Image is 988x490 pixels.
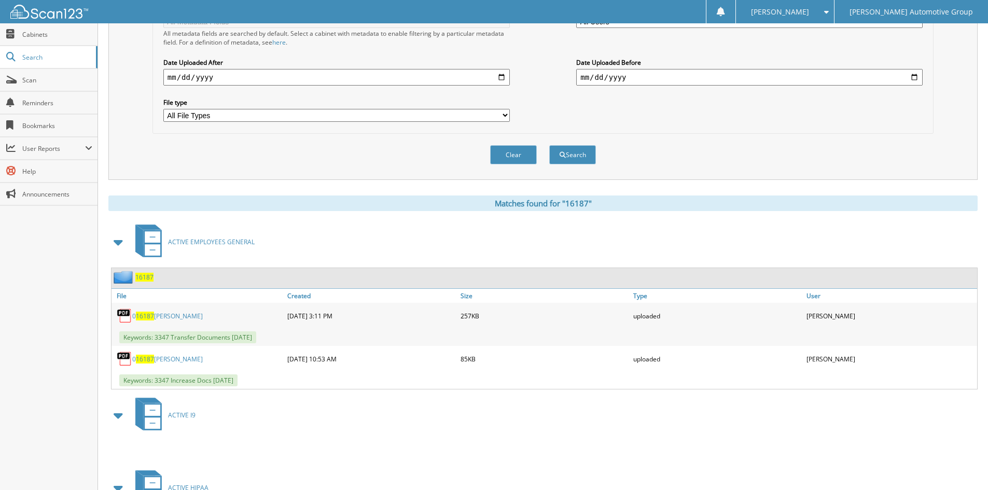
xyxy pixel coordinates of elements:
a: User [804,289,977,303]
div: All metadata fields are searched by default. Select a cabinet with metadata to enable filtering b... [163,29,510,47]
span: ACTIVE I9 [168,411,196,419]
label: File type [163,98,510,107]
a: here [272,38,286,47]
span: Cabinets [22,30,92,39]
div: [PERSON_NAME] [804,305,977,326]
div: Matches found for "16187" [108,195,978,211]
input: end [576,69,923,86]
input: start [163,69,510,86]
span: Help [22,167,92,176]
span: Announcements [22,190,92,199]
span: Bookmarks [22,121,92,130]
span: Scan [22,76,92,85]
div: 85KB [458,348,631,369]
iframe: Chat Widget [936,440,988,490]
span: User Reports [22,144,85,153]
span: ACTIVE EMPLOYEES GENERAL [168,237,255,246]
span: Search [22,53,91,62]
a: File [112,289,285,303]
img: folder2.png [114,444,135,457]
div: uploaded [631,348,804,369]
span: [PERSON_NAME] [751,9,809,15]
span: [PERSON_NAME] Automotive Group [850,9,973,15]
div: uploaded [631,305,804,326]
div: [DATE] 3:11 PM [285,305,458,326]
a: Created [285,289,458,303]
button: Search [549,145,596,164]
img: PDF.png [117,351,132,367]
label: Date Uploaded Before [576,58,923,67]
a: 016187[PERSON_NAME] [132,355,203,363]
a: ACTIVE I9 [129,395,196,436]
div: [PERSON_NAME] [804,348,977,369]
a: Type [631,289,804,303]
a: ACTIVE EMPLOYEES GENERAL [129,221,255,262]
span: Keywords: 3347 Increase Docs [DATE] [119,374,238,386]
span: 16187 [136,355,154,363]
a: 16187 [135,446,154,455]
span: Reminders [22,99,92,107]
span: 16187 [136,312,154,320]
a: Size [458,289,631,303]
div: 257KB [458,305,631,326]
label: Date Uploaded After [163,58,510,67]
div: [DATE] 10:53 AM [285,348,458,369]
img: folder2.png [114,271,135,284]
img: PDF.png [117,308,132,324]
button: Clear [490,145,537,164]
a: 16187 [135,273,154,282]
span: Keywords: 3347 Transfer Documents [DATE] [119,331,256,343]
img: scan123-logo-white.svg [10,5,88,19]
a: 016187[PERSON_NAME] [132,312,203,320]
